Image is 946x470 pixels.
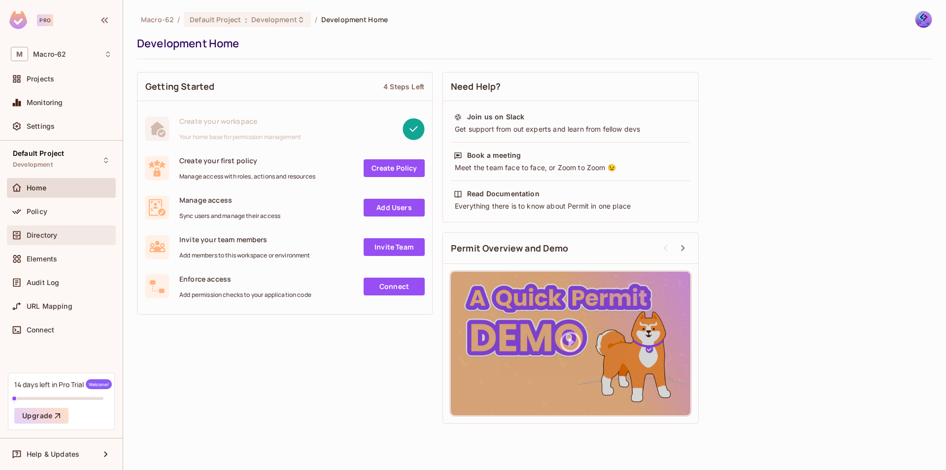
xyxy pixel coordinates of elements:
[177,15,180,24] li: /
[179,195,280,205] span: Manage access
[244,16,248,24] span: :
[86,379,112,389] span: Welcome!
[27,184,47,192] span: Home
[9,11,27,29] img: SReyMgAAAABJRU5ErkJggg==
[467,150,521,160] div: Book a meeting
[179,252,310,259] span: Add members to this workspace or environment
[27,122,55,130] span: Settings
[27,302,72,310] span: URL Mapping
[179,235,310,244] span: Invite your team members
[27,279,59,287] span: Audit Log
[467,189,540,199] div: Read Documentation
[27,75,54,83] span: Projects
[27,208,47,216] span: Policy
[190,15,241,24] span: Default Project
[145,80,214,93] span: Getting Started
[179,212,280,220] span: Sync users and manage their access
[27,99,63,107] span: Monitoring
[179,173,315,181] span: Manage access with roles, actions and resources
[37,14,53,26] div: Pro
[11,47,28,61] span: M
[14,379,112,389] div: 14 days left in Pro Trial
[179,116,301,126] span: Create your workspace
[179,291,311,299] span: Add permission checks to your application code
[451,242,569,254] span: Permit Overview and Demo
[33,50,66,58] span: Workspace: Macro-62
[454,124,687,134] div: Get support from out experts and learn from fellow devs
[179,133,301,141] span: Your home base for permission management
[364,238,425,256] a: Invite Team
[467,112,524,122] div: Join us on Slack
[451,80,501,93] span: Need Help?
[13,149,64,157] span: Default Project
[179,156,315,165] span: Create your first policy
[364,159,425,177] a: Create Policy
[27,326,54,334] span: Connect
[321,15,388,24] span: Development Home
[137,36,927,51] div: Development Home
[27,255,57,263] span: Elements
[27,231,57,239] span: Directory
[364,199,425,217] a: Add Users
[454,201,687,211] div: Everything there is to know about Permit in one place
[315,15,317,24] li: /
[27,450,79,458] span: Help & Updates
[179,274,311,284] span: Enforce access
[251,15,297,24] span: Development
[14,408,68,424] button: Upgrade
[915,11,932,28] img: Macro informatica
[364,278,425,295] a: Connect
[13,161,53,169] span: Development
[141,15,173,24] span: the active workspace
[454,163,687,173] div: Meet the team face to face, or Zoom to Zoom 😉
[383,82,424,91] div: 4 Steps Left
